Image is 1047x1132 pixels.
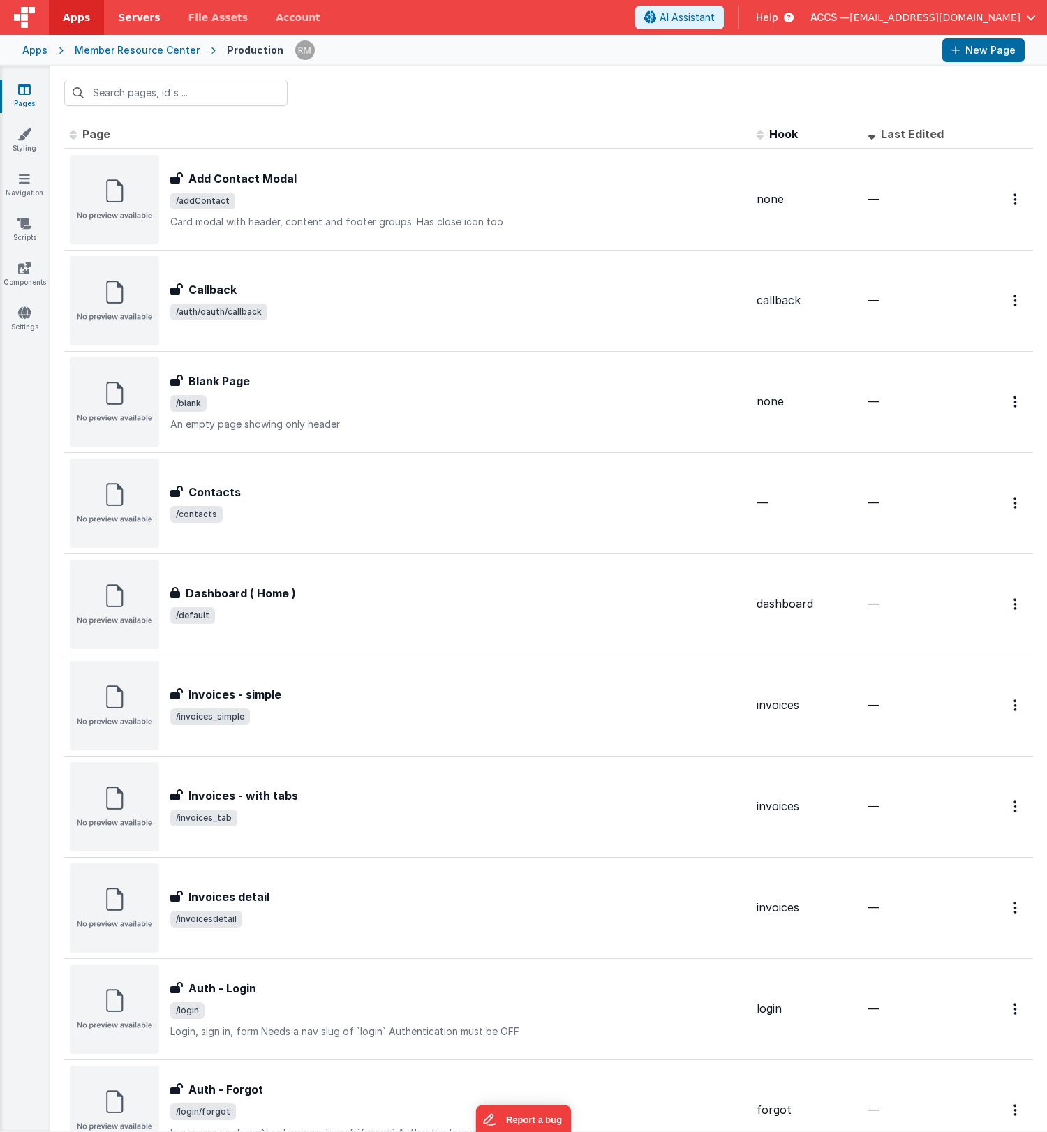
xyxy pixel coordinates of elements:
[227,43,283,57] div: Production
[942,38,1025,62] button: New Page
[868,597,879,611] span: —
[849,10,1020,24] span: [EMAIL_ADDRESS][DOMAIN_NAME]
[868,900,879,914] span: —
[868,496,879,509] span: —
[757,900,857,916] div: invoices
[188,686,281,703] h3: Invoices - simple
[881,127,944,141] span: Last Edited
[22,43,47,57] div: Apps
[868,698,879,712] span: —
[868,293,879,307] span: —
[757,496,768,509] span: —
[170,417,745,431] p: An empty page showing only header
[170,193,235,209] span: /addContact
[1005,893,1027,922] button: Options
[188,1081,263,1098] h3: Auth - Forgot
[170,1002,205,1019] span: /login
[186,585,296,602] h3: Dashboard ( Home )
[188,787,298,804] h3: Invoices - with tabs
[170,215,745,229] p: Card modal with header, content and footer groups. Has close icon too
[1005,1096,1027,1124] button: Options
[868,1103,879,1117] span: —
[170,810,237,826] span: /invoices_tab
[188,980,256,997] h3: Auth - Login
[757,798,857,814] div: invoices
[188,373,250,389] h3: Blank Page
[63,10,90,24] span: Apps
[868,394,879,408] span: —
[82,127,110,141] span: Page
[868,1001,879,1015] span: —
[170,304,267,320] span: /auth/oauth/callback
[188,484,241,500] h3: Contacts
[64,80,288,106] input: Search pages, id's ...
[188,281,237,298] h3: Callback
[188,170,297,187] h3: Add Contact Modal
[810,10,1036,24] button: ACCS — [EMAIL_ADDRESS][DOMAIN_NAME]
[757,1001,857,1017] div: login
[295,40,315,60] img: 1e10b08f9103151d1000344c2f9be56b
[170,911,242,928] span: /invoicesdetail
[757,292,857,308] div: callback
[1005,792,1027,821] button: Options
[1005,489,1027,517] button: Options
[757,1102,857,1118] div: forgot
[170,395,207,412] span: /blank
[170,1103,236,1120] span: /login/forgot
[75,43,200,57] div: Member Resource Center
[118,10,160,24] span: Servers
[188,888,269,905] h3: Invoices detail
[1005,286,1027,315] button: Options
[769,127,798,141] span: Hook
[1005,387,1027,416] button: Options
[188,10,248,24] span: File Assets
[170,1025,745,1038] p: Login, sign in, form Needs a nav slug of `login` Authentication must be OFF
[757,191,857,207] div: none
[757,596,857,612] div: dashboard
[757,697,857,713] div: invoices
[1005,185,1027,214] button: Options
[868,799,879,813] span: —
[170,506,223,523] span: /contacts
[170,708,250,725] span: /invoices_simple
[810,10,849,24] span: ACCS —
[170,607,215,624] span: /default
[756,10,778,24] span: Help
[1005,590,1027,618] button: Options
[868,192,879,206] span: —
[1005,995,1027,1023] button: Options
[757,394,857,410] div: none
[1005,691,1027,720] button: Options
[635,6,724,29] button: AI Assistant
[660,10,715,24] span: AI Assistant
